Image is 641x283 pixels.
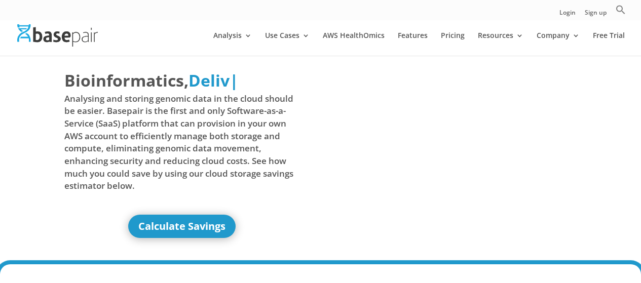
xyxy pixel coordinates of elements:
[616,5,626,20] a: Search Icon Link
[441,32,465,56] a: Pricing
[593,32,625,56] a: Free Trial
[188,69,230,91] span: Deliv
[128,215,236,238] a: Calculate Savings
[616,5,626,15] svg: Search
[17,24,98,46] img: Basepair
[398,32,428,56] a: Features
[265,32,310,56] a: Use Cases
[64,93,300,192] span: Analysing and storing genomic data in the cloud should be easier. Basepair is the first and only ...
[478,32,523,56] a: Resources
[213,32,252,56] a: Analysis
[585,10,607,20] a: Sign up
[230,69,239,91] span: |
[323,32,385,56] a: AWS HealthOmics
[327,69,563,201] iframe: Basepair - NGS Analysis Simplified
[559,10,576,20] a: Login
[64,69,188,92] span: Bioinformatics,
[537,32,580,56] a: Company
